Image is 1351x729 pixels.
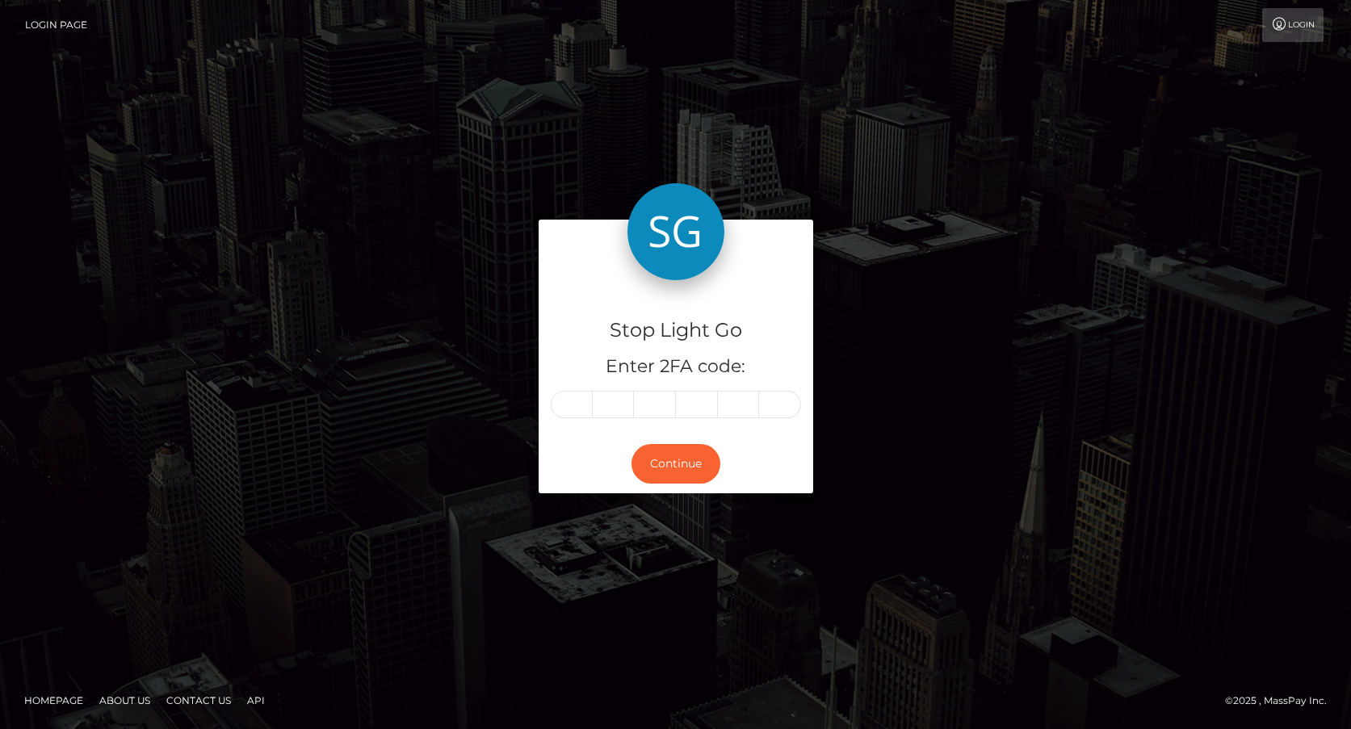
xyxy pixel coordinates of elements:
img: Stop Light Go [627,183,724,280]
a: About Us [93,688,157,713]
a: Contact Us [160,688,237,713]
h4: Stop Light Go [551,316,801,345]
button: Continue [631,444,720,484]
a: Homepage [18,688,90,713]
a: Login [1262,8,1324,42]
div: © 2025 , MassPay Inc. [1225,692,1339,710]
a: Login Page [25,8,87,42]
a: API [241,688,271,713]
h5: Enter 2FA code: [551,354,801,379]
